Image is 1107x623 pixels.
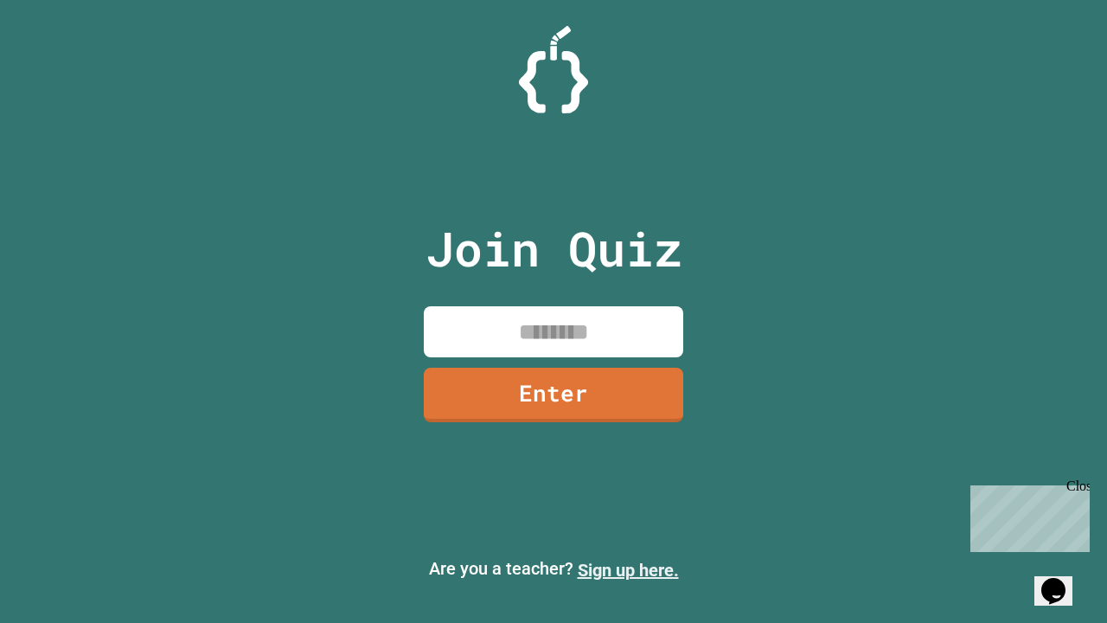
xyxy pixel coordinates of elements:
iframe: chat widget [963,478,1090,552]
div: Chat with us now!Close [7,7,119,110]
a: Enter [424,368,683,422]
a: Sign up here. [578,560,679,581]
p: Join Quiz [426,213,682,285]
iframe: chat widget [1034,554,1090,606]
p: Are you a teacher? [14,556,1093,583]
img: Logo.svg [519,26,588,113]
